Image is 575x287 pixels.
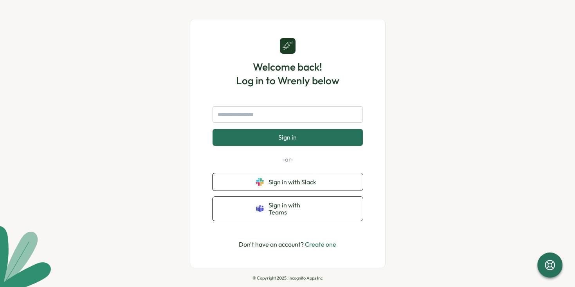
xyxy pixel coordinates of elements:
button: Sign in with Teams [213,197,363,221]
span: Sign in with Slack [269,178,319,185]
p: -or- [213,155,363,164]
a: Create one [305,240,336,248]
p: © Copyright 2025, Incognito Apps Inc [252,276,323,281]
span: Sign in [278,134,297,141]
span: Sign in with Teams [269,202,319,216]
button: Sign in [213,129,363,145]
button: Sign in with Slack [213,173,363,191]
p: Don't have an account? [239,240,336,249]
h1: Welcome back! Log in to Wrenly below [236,60,339,87]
